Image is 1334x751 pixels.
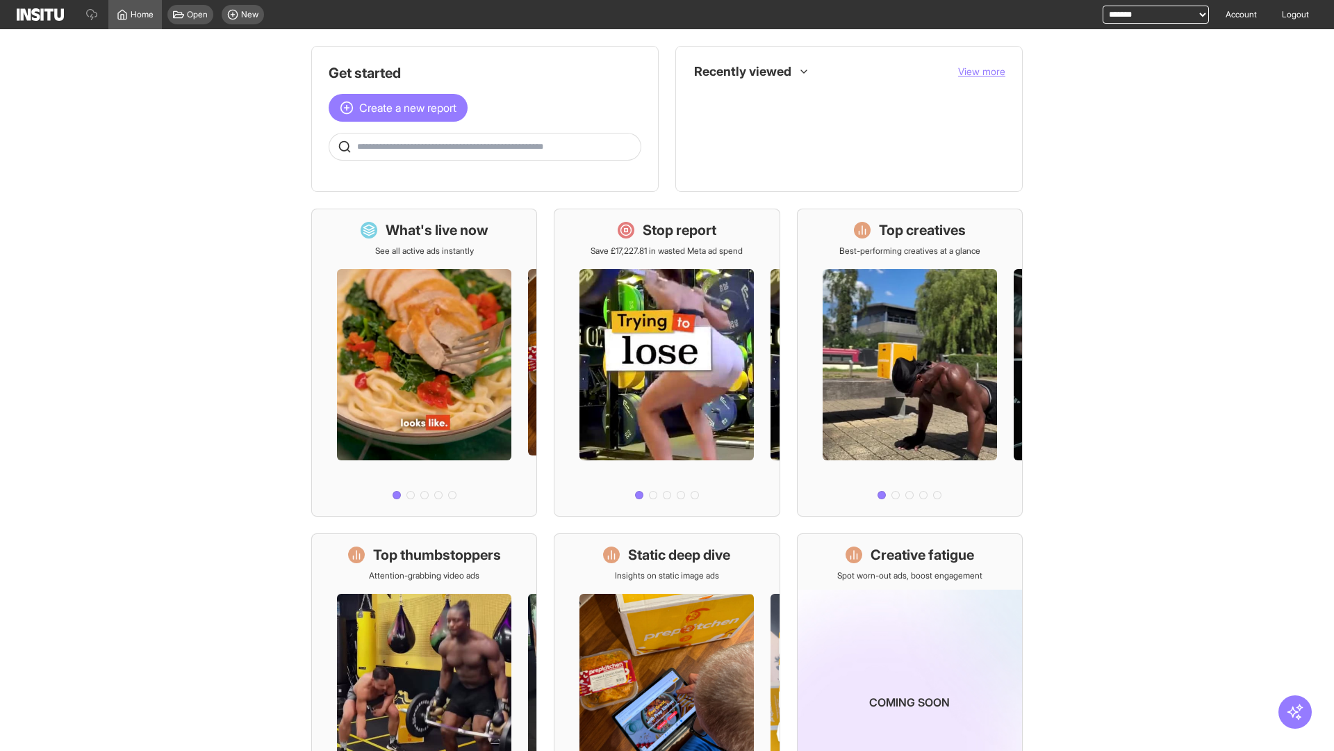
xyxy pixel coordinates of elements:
span: New [241,9,258,20]
a: Top creativesBest-performing creatives at a glance [797,209,1023,517]
h1: Top thumbstoppers [373,545,501,565]
p: Best-performing creatives at a glance [839,245,980,257]
a: What's live nowSee all active ads instantly [311,209,537,517]
p: See all active ads instantly [375,245,474,257]
span: View more [958,65,1005,77]
h1: Stop report [643,220,716,240]
button: View more [958,65,1005,79]
h1: Top creatives [879,220,966,240]
p: Save £17,227.81 in wasted Meta ad spend [591,245,743,257]
span: Create a new report [359,99,456,116]
span: Home [131,9,154,20]
h1: Get started [329,63,641,83]
p: Attention-grabbing video ads [369,570,479,581]
p: Insights on static image ads [615,570,719,581]
img: Logo [17,8,64,21]
a: Stop reportSave £17,227.81 in wasted Meta ad spend [554,209,780,517]
span: Open [187,9,208,20]
h1: What's live now [386,220,488,240]
button: Create a new report [329,94,468,122]
h1: Static deep dive [628,545,730,565]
